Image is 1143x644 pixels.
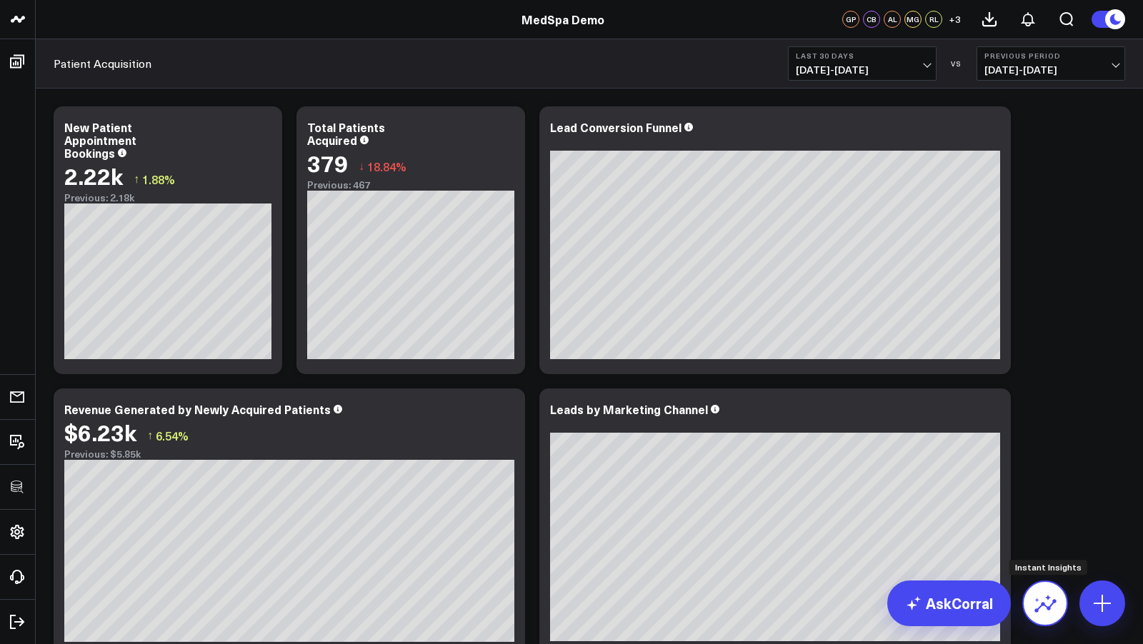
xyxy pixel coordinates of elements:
div: Previous: $5.85k [64,448,514,460]
div: AL [884,11,901,28]
span: [DATE] - [DATE] [984,64,1117,76]
span: ↑ [134,170,139,188]
div: New Patient Appointment Bookings [64,119,136,161]
div: Total Patients Acquired [307,119,385,148]
div: $6.23k [64,419,136,445]
b: Last 30 Days [796,51,929,60]
div: MG [904,11,922,28]
button: Last 30 Days[DATE]-[DATE] [788,46,937,81]
span: 1.88% [142,171,175,187]
div: CB [863,11,880,28]
div: Previous: 2.18k [64,192,271,203]
a: Patient Acquisition [54,56,151,71]
span: + 3 [949,14,961,24]
div: VS [944,59,969,68]
button: +3 [946,11,963,28]
div: Revenue Generated by Newly Acquired Patients [64,401,331,417]
button: Previous Period[DATE]-[DATE] [977,46,1125,81]
span: 6.54% [156,428,189,443]
div: 2.22k [64,163,123,188]
div: 379 [307,150,348,176]
div: Leads by Marketing Channel [550,401,708,417]
b: Previous Period [984,51,1117,60]
div: Lead Conversion Funnel [550,119,682,135]
span: 18.84% [367,159,406,174]
div: Previous: 467 [307,179,514,191]
span: ↑ [147,426,153,445]
div: RL [925,11,942,28]
div: GP [842,11,859,28]
span: ↓ [359,157,364,176]
a: AskCorral [887,580,1011,626]
span: [DATE] - [DATE] [796,64,929,76]
a: MedSpa Demo [521,11,604,27]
